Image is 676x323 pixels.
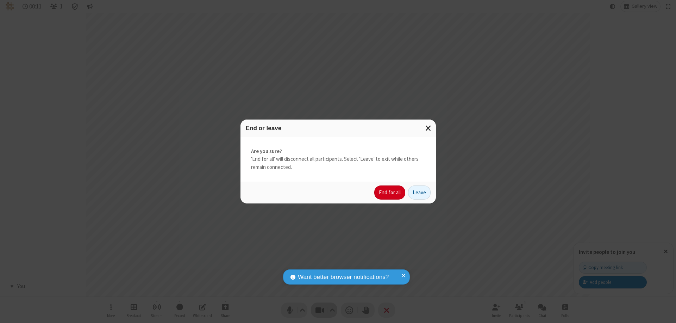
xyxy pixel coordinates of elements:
button: Leave [408,185,431,200]
button: End for all [374,185,405,200]
button: Close modal [421,120,436,137]
div: 'End for all' will disconnect all participants. Select 'Leave' to exit while others remain connec... [240,137,436,182]
strong: Are you sure? [251,147,425,156]
span: Want better browser notifications? [298,273,389,282]
h3: End or leave [246,125,431,132]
